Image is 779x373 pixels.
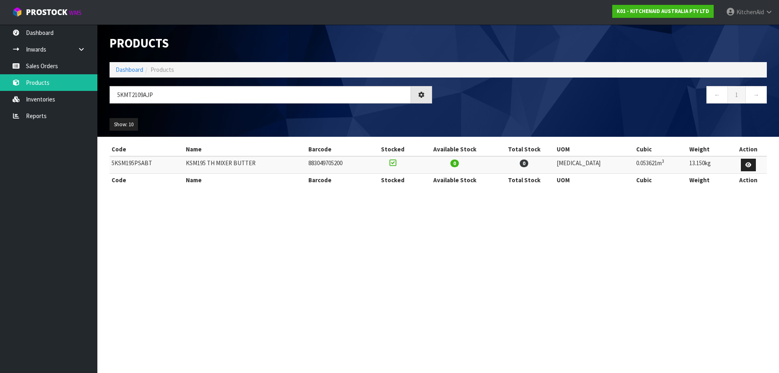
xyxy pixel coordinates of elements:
th: Total Stock [494,143,555,156]
th: Weight [687,143,730,156]
span: 0 [520,160,528,167]
td: 5KSM195PSABT [110,156,184,174]
a: 1 [727,86,746,103]
th: Name [184,143,306,156]
th: Available Stock [415,143,494,156]
button: Show: 10 [110,118,138,131]
th: Code [110,143,184,156]
th: Action [730,143,767,156]
th: Name [184,174,306,187]
th: Cubic [634,174,687,187]
a: ← [706,86,728,103]
th: Action [730,174,767,187]
th: Weight [687,174,730,187]
a: Dashboard [116,66,143,73]
span: 0 [450,160,459,167]
th: Code [110,174,184,187]
span: KitchenAid [736,8,764,16]
th: UOM [555,174,634,187]
input: Search products [110,86,411,103]
th: Total Stock [494,174,555,187]
nav: Page navigation [444,86,767,106]
strong: K01 - KITCHENAID AUSTRALIA PTY LTD [617,8,709,15]
td: KSM195 TH MIXER BUTTER [184,156,306,174]
th: Barcode [306,143,370,156]
th: Barcode [306,174,370,187]
th: Cubic [634,143,687,156]
h1: Products [110,37,432,50]
td: [MEDICAL_DATA] [555,156,634,174]
th: Stocked [370,143,415,156]
td: 883049705200 [306,156,370,174]
th: UOM [555,143,634,156]
td: 0.053621m [634,156,687,174]
th: Stocked [370,174,415,187]
th: Available Stock [415,174,494,187]
img: cube-alt.png [12,7,22,17]
span: Products [151,66,174,73]
small: WMS [69,9,82,17]
sup: 3 [662,158,664,164]
span: ProStock [26,7,67,17]
td: 13.150kg [687,156,730,174]
a: → [745,86,767,103]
